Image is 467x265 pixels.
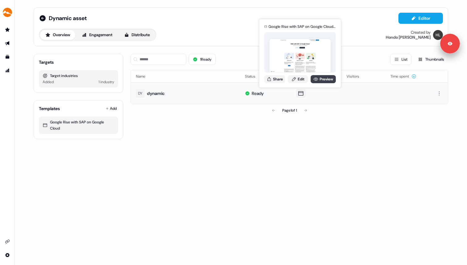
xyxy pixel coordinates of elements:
a: Go to attribution [2,66,12,75]
button: List [390,54,411,65]
div: DY [138,90,142,96]
div: Added [43,79,54,85]
div: Hondo [PERSON_NAME] [386,35,431,40]
div: Google Rise with SAP on Google Cloud [43,119,114,131]
div: Target industries [43,73,114,79]
button: Visitors [347,71,367,82]
button: Editor [398,13,443,24]
button: Overview [40,30,75,40]
button: Add [104,104,118,113]
div: Ready [252,90,264,96]
button: Share [264,75,285,83]
span: Dynamic asset [49,15,87,22]
img: Hondo [433,30,443,40]
div: 1 industry [99,79,114,85]
button: Thumbnails [414,54,448,65]
div: Google Rise with SAP on Google Cloud for dynamic [268,24,336,30]
a: Editor [398,16,443,22]
button: Status [245,71,263,82]
div: Page 1 of 1 [282,107,297,113]
button: Name [136,71,153,82]
button: 1Ready [189,54,216,65]
a: Go to templates [2,52,12,62]
div: Templates [39,105,60,112]
button: Time spent [390,71,416,82]
a: Go to outbound experience [2,38,12,48]
a: Go to integrations [2,250,12,260]
button: Engagement [77,30,118,40]
a: Go to prospects [2,25,12,35]
a: Go to integrations [2,237,12,246]
div: Targets [39,59,54,65]
button: Distribute [119,30,155,40]
div: Created by [411,30,431,35]
div: dynamic [147,90,165,96]
a: Edit [288,75,308,83]
a: Preview [311,75,336,83]
img: asset preview [270,39,331,73]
